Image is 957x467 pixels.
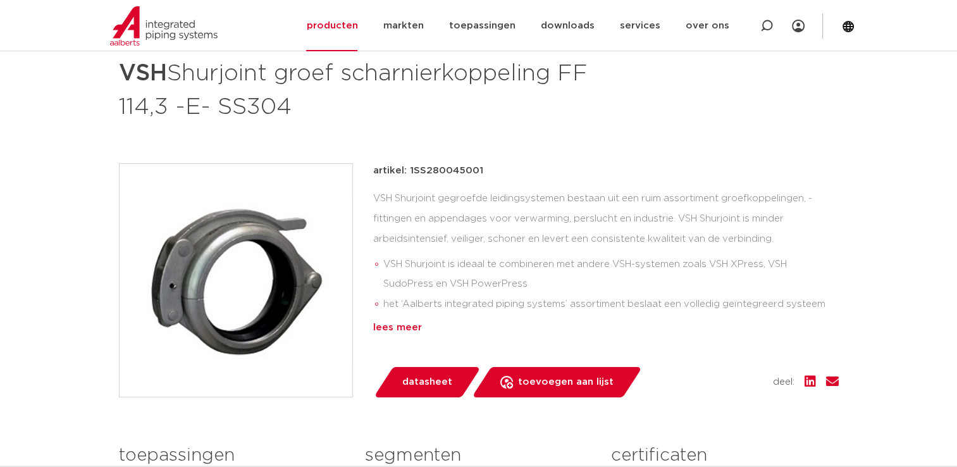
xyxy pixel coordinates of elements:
img: Product Image for VSH Shurjoint groef scharnierkoppeling FF 114,3 -E- SS304 [120,164,352,397]
div: VSH Shurjoint gegroefde leidingsystemen bestaan uit een ruim assortiment groefkoppelingen, -fitti... [373,189,839,315]
div: lees meer [373,320,839,335]
span: toevoegen aan lijst [518,372,614,392]
p: artikel: 1SS280045001 [373,163,483,178]
strong: VSH [119,62,167,85]
h1: Shurjoint groef scharnierkoppeling FF 114,3 -E- SS304 [119,54,594,123]
span: datasheet [402,372,452,392]
a: datasheet [373,367,481,397]
li: het ‘Aalberts integrated piping systems’ assortiment beslaat een volledig geïntegreerd systeem va... [383,294,839,335]
li: VSH Shurjoint is ideaal te combineren met andere VSH-systemen zoals VSH XPress, VSH SudoPress en ... [383,254,839,295]
span: deel: [773,375,794,390]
